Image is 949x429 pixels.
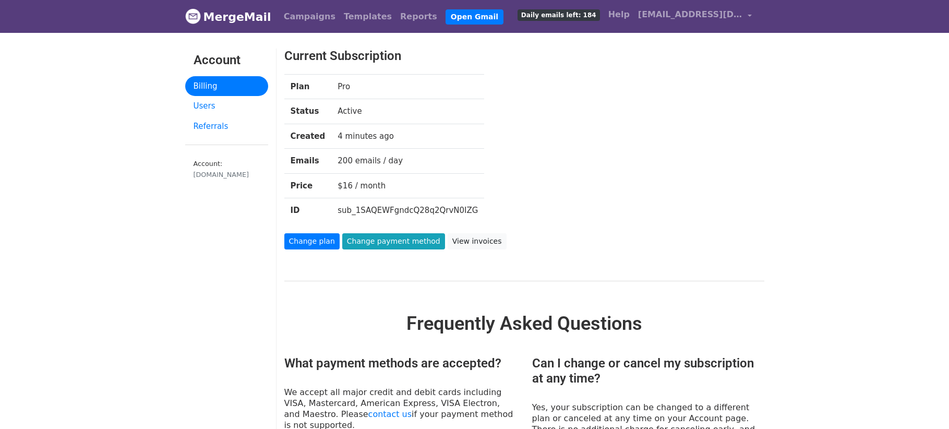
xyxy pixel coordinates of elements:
[518,9,600,21] span: Daily emails left: 184
[331,99,484,124] td: Active
[194,170,260,180] div: [DOMAIN_NAME]
[368,409,412,419] a: contact us
[638,8,742,21] span: [EMAIL_ADDRESS][DOMAIN_NAME]
[448,233,507,249] a: View invoices
[340,6,396,27] a: Templates
[897,379,949,429] div: Widget chat
[342,233,445,249] a: Change payment method
[284,49,723,64] h3: Current Subscription
[194,160,260,180] small: Account:
[331,198,484,223] td: sub_1SAQEWFgndcQ28q2QrvN0IZG
[280,6,340,27] a: Campaigns
[513,4,604,25] a: Daily emails left: 184
[396,6,441,27] a: Reports
[331,124,484,149] td: 4 minutes ago
[284,233,340,249] a: Change plan
[284,149,332,174] th: Emails
[284,356,516,371] h3: What payment methods are accepted?
[284,173,332,198] th: Price
[284,198,332,223] th: ID
[446,9,503,25] a: Open Gmail
[185,6,271,28] a: MergeMail
[604,4,634,25] a: Help
[185,116,268,137] a: Referrals
[284,74,332,99] th: Plan
[185,8,201,24] img: MergeMail logo
[284,313,764,335] h2: Frequently Asked Questions
[897,379,949,429] iframe: Chat Widget
[185,76,268,97] a: Billing
[331,74,484,99] td: Pro
[331,173,484,198] td: $16 / month
[284,99,332,124] th: Status
[331,149,484,174] td: 200 emails / day
[532,356,764,386] h3: Can I change or cancel my subscription at any time?
[185,96,268,116] a: Users
[634,4,756,29] a: [EMAIL_ADDRESS][DOMAIN_NAME]
[284,124,332,149] th: Created
[194,53,260,68] h3: Account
